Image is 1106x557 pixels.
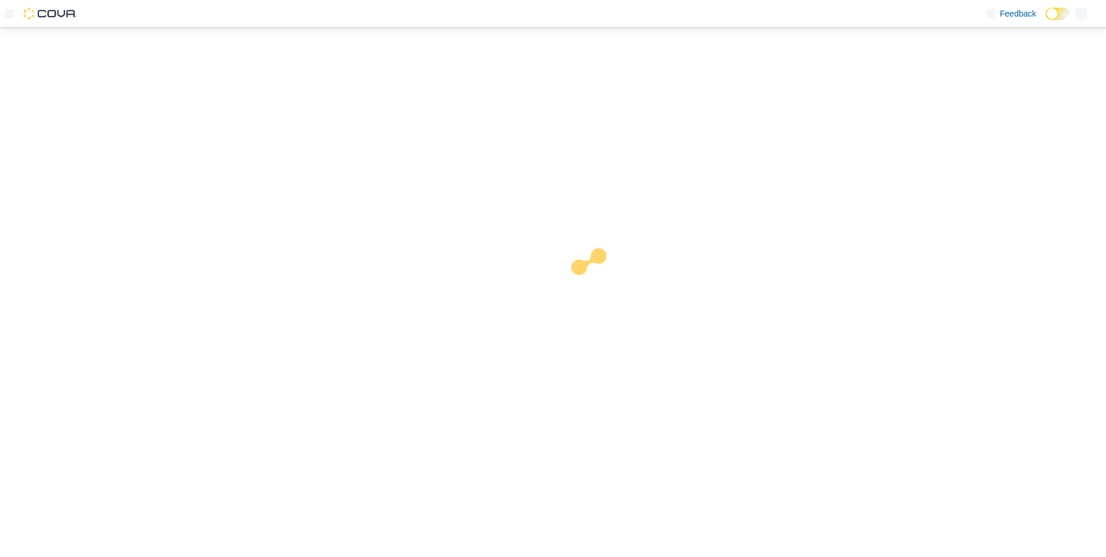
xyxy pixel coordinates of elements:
[1046,8,1071,20] input: Dark Mode
[553,239,642,328] img: cova-loader
[1046,20,1046,21] span: Dark Mode
[1000,8,1036,20] span: Feedback
[981,2,1041,25] a: Feedback
[24,8,77,20] img: Cova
